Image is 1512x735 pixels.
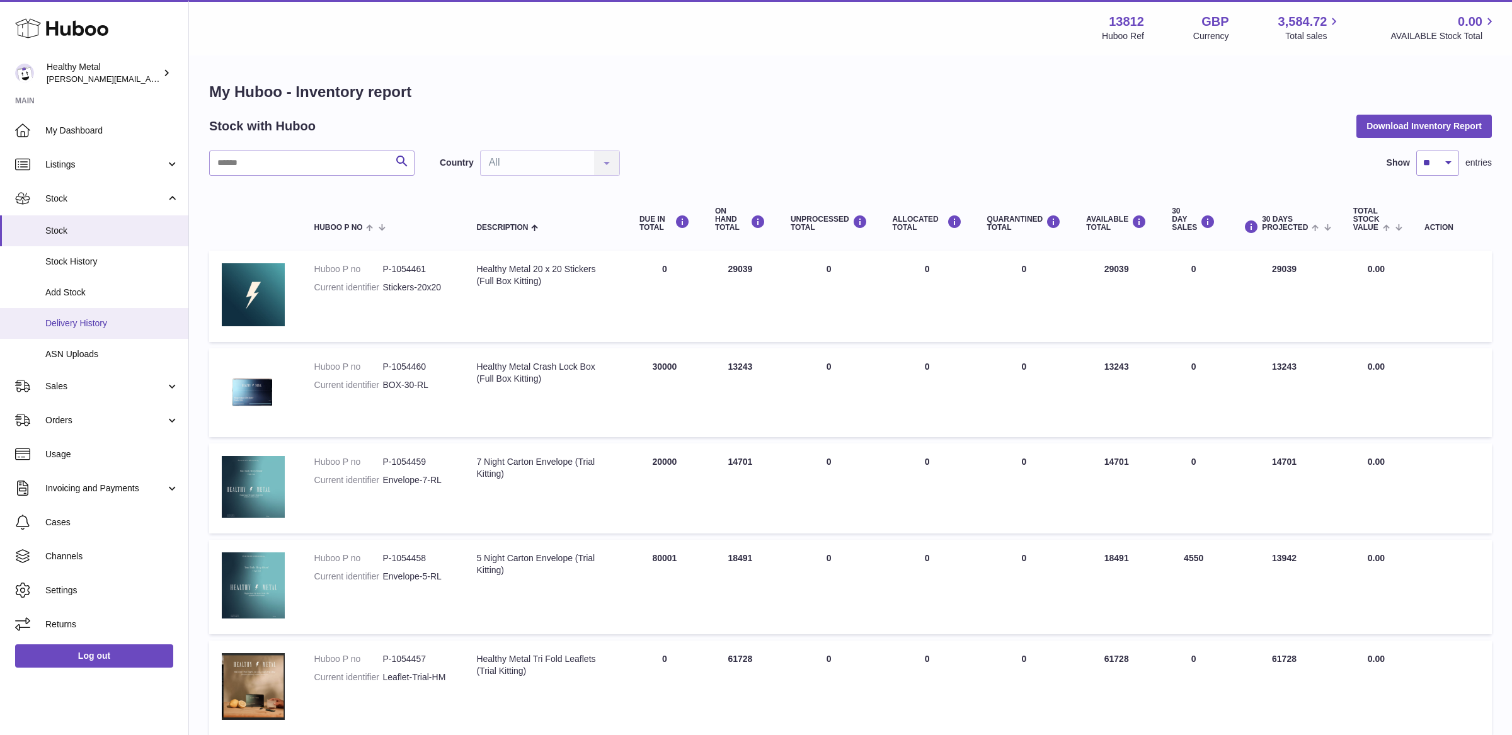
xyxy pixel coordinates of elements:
td: 29039 [702,251,778,342]
span: 0.00 [1458,13,1482,30]
td: 29039 [1228,251,1341,342]
div: 7 Night Carton Envelope (Trial Kitting) [476,456,614,480]
td: 0 [880,251,975,342]
span: AVAILABLE Stock Total [1390,30,1497,42]
span: Delivery History [45,317,179,329]
dt: Huboo P no [314,361,383,373]
dt: Current identifier [314,571,383,583]
div: 30 DAY SALES [1172,207,1215,232]
td: 14701 [1228,443,1341,533]
td: 18491 [702,540,778,634]
div: Huboo Ref [1102,30,1144,42]
span: Huboo P no [314,224,363,232]
span: Orders [45,414,166,426]
span: Stock History [45,256,179,268]
div: Healthy Metal Crash Lock Box (Full Box Kitting) [476,361,614,385]
span: 30 DAYS PROJECTED [1262,215,1308,232]
td: 0 [627,251,702,342]
td: 0 [880,443,975,533]
td: 0 [778,348,880,437]
a: 3,584.72 Total sales [1278,13,1342,42]
td: 0 [1159,348,1228,437]
td: 0 [778,443,880,533]
td: 0 [778,251,880,342]
span: 0.00 [1368,654,1385,664]
img: product image [222,653,285,720]
span: My Dashboard [45,125,179,137]
span: 0.00 [1368,457,1385,467]
span: Invoicing and Payments [45,482,166,494]
td: 4550 [1159,540,1228,634]
dt: Huboo P no [314,456,383,468]
dt: Huboo P no [314,552,383,564]
dt: Current identifier [314,671,383,683]
span: 0 [1022,654,1027,664]
label: Country [440,157,474,169]
h2: Stock with Huboo [209,118,316,135]
dt: Current identifier [314,474,383,486]
span: 0 [1022,362,1027,372]
dt: Current identifier [314,379,383,391]
dd: P-1054459 [382,456,451,468]
img: product image [222,552,285,618]
td: 13243 [1074,348,1159,437]
div: 5 Night Carton Envelope (Trial Kitting) [476,552,614,576]
div: Healthy Metal Tri Fold Leaflets (Trial Kitting) [476,653,614,677]
a: 0.00 AVAILABLE Stock Total [1390,13,1497,42]
img: product image [222,456,285,518]
span: 0.00 [1368,264,1385,274]
div: Action [1424,224,1479,232]
h1: My Huboo - Inventory report [209,82,1492,102]
div: Healthy Metal 20 x 20 Stickers (Full Box Kitting) [476,263,614,287]
dd: Leaflet-Trial-HM [382,671,451,683]
strong: 13812 [1109,13,1144,30]
div: ON HAND Total [715,207,765,232]
div: UNPROCESSED Total [791,215,868,232]
td: 0 [1159,443,1228,533]
span: ASN Uploads [45,348,179,360]
span: entries [1465,157,1492,169]
span: Channels [45,550,179,562]
dd: BOX-30-RL [382,379,451,391]
img: product image [222,263,285,326]
span: Stock [45,193,166,205]
span: 0.00 [1368,362,1385,372]
td: 13243 [702,348,778,437]
dt: Huboo P no [314,263,383,275]
dd: Envelope-7-RL [382,474,451,486]
td: 0 [778,540,880,634]
span: Returns [45,618,179,630]
span: 0 [1022,264,1027,274]
a: Log out [15,644,173,667]
span: Cases [45,516,179,528]
button: Download Inventory Report [1356,115,1492,137]
span: Description [476,224,528,232]
div: QUARANTINED Total [987,215,1062,232]
td: 18491 [1074,540,1159,634]
td: 20000 [627,443,702,533]
dd: P-1054457 [382,653,451,665]
span: Sales [45,380,166,392]
div: AVAILABLE Total [1086,215,1147,232]
span: Stock [45,225,179,237]
img: product image [222,361,285,421]
td: 0 [1159,251,1228,342]
dt: Huboo P no [314,653,383,665]
div: Currency [1193,30,1229,42]
span: 3,584.72 [1278,13,1327,30]
dd: P-1054461 [382,263,451,275]
span: 0 [1022,457,1027,467]
td: 13243 [1228,348,1341,437]
span: 0.00 [1368,553,1385,563]
td: 0 [880,348,975,437]
td: 80001 [627,540,702,634]
span: Add Stock [45,287,179,299]
td: 14701 [1074,443,1159,533]
span: Usage [45,448,179,460]
div: ALLOCATED Total [893,215,962,232]
span: Settings [45,584,179,596]
div: Healthy Metal [47,61,160,85]
span: Total stock value [1353,207,1380,232]
td: 13942 [1228,540,1341,634]
td: 0 [880,540,975,634]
